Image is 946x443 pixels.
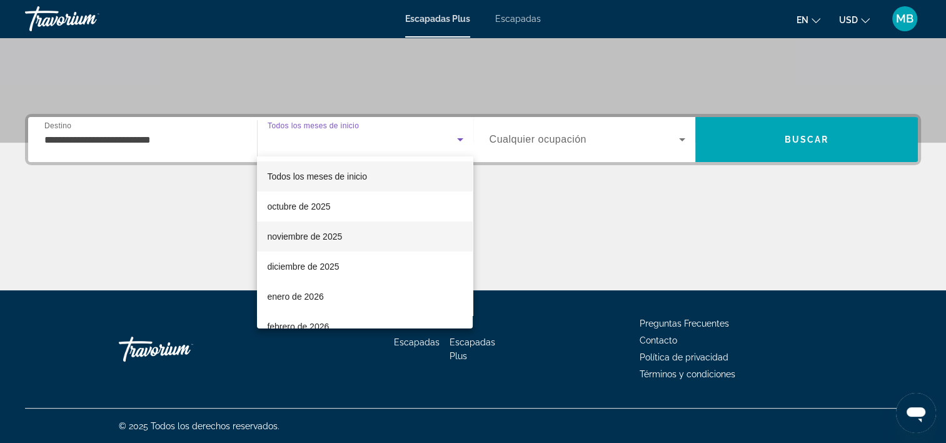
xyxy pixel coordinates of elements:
iframe: Botón para iniciar la ventana de mensajería [896,393,936,433]
font: enero de 2026 [267,292,323,302]
font: octubre de 2025 [267,201,330,211]
font: febrero de 2026 [267,322,329,332]
span: Todos los meses de inicio [267,171,367,181]
font: diciembre de 2025 [267,262,339,272]
font: noviembre de 2025 [267,232,342,242]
